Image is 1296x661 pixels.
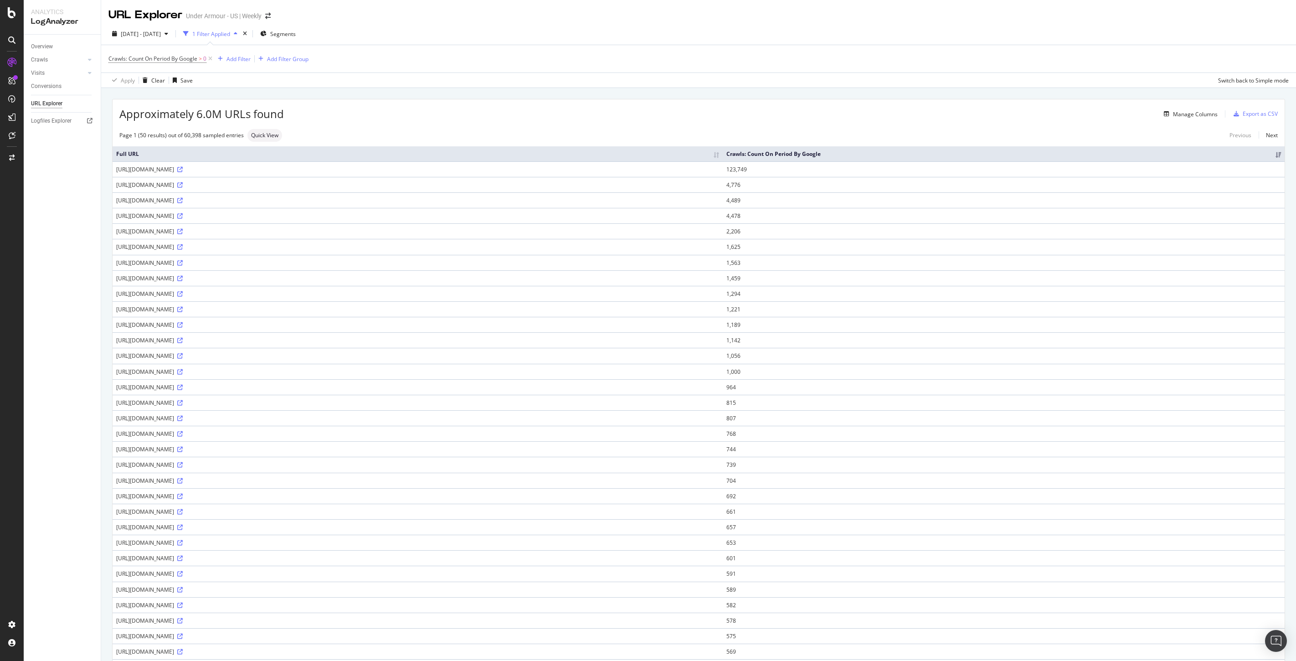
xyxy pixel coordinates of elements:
[723,613,1285,628] td: 578
[723,332,1285,348] td: 1,142
[31,42,53,52] div: Overview
[119,106,284,122] span: Approximately 6.0M URLs found
[116,430,719,438] div: [URL][DOMAIN_NAME]
[723,177,1285,192] td: 4,776
[251,133,278,138] span: Quick View
[723,270,1285,286] td: 1,459
[723,504,1285,519] td: 661
[247,129,282,142] div: neutral label
[723,192,1285,208] td: 4,489
[116,383,719,391] div: [URL][DOMAIN_NAME]
[116,227,719,235] div: [URL][DOMAIN_NAME]
[723,348,1285,363] td: 1,056
[723,582,1285,597] td: 589
[723,146,1285,161] th: Crawls: Count On Period By Google: activate to sort column ascending
[241,29,249,38] div: times
[723,239,1285,254] td: 1,625
[723,457,1285,472] td: 739
[121,30,161,38] span: [DATE] - [DATE]
[116,259,719,267] div: [URL][DOMAIN_NAME]
[180,26,241,41] button: 1 Filter Applied
[116,492,719,500] div: [URL][DOMAIN_NAME]
[31,82,62,91] div: Conversions
[723,519,1285,535] td: 657
[31,55,48,65] div: Crawls
[113,146,723,161] th: Full URL: activate to sort column ascending
[116,352,719,360] div: [URL][DOMAIN_NAME]
[723,426,1285,441] td: 768
[723,223,1285,239] td: 2,206
[31,99,94,108] a: URL Explorer
[1243,110,1278,118] div: Export as CSV
[116,445,719,453] div: [URL][DOMAIN_NAME]
[267,55,309,63] div: Add Filter Group
[31,116,94,126] a: Logfiles Explorer
[116,368,719,376] div: [URL][DOMAIN_NAME]
[723,395,1285,410] td: 815
[116,617,719,625] div: [URL][DOMAIN_NAME]
[116,648,719,656] div: [URL][DOMAIN_NAME]
[723,628,1285,644] td: 575
[108,7,182,23] div: URL Explorer
[116,243,719,251] div: [URL][DOMAIN_NAME]
[723,379,1285,395] td: 964
[723,644,1285,659] td: 569
[31,99,62,108] div: URL Explorer
[121,77,135,84] div: Apply
[199,55,202,62] span: >
[723,441,1285,457] td: 744
[1230,107,1278,121] button: Export as CSV
[203,52,206,65] span: 0
[31,68,45,78] div: Visits
[265,13,271,19] div: arrow-right-arrow-left
[186,11,262,21] div: Under Armour - US | Weekly
[116,305,719,313] div: [URL][DOMAIN_NAME]
[214,53,251,64] button: Add Filter
[116,165,719,173] div: [URL][DOMAIN_NAME]
[31,16,93,27] div: LogAnalyzer
[108,73,135,88] button: Apply
[116,554,719,562] div: [URL][DOMAIN_NAME]
[31,82,94,91] a: Conversions
[108,55,197,62] span: Crawls: Count On Period By Google
[226,55,251,63] div: Add Filter
[723,410,1285,426] td: 807
[723,161,1285,177] td: 123,749
[31,116,72,126] div: Logfiles Explorer
[723,255,1285,270] td: 1,563
[192,30,230,38] div: 1 Filter Applied
[116,290,719,298] div: [URL][DOMAIN_NAME]
[270,30,296,38] span: Segments
[116,477,719,485] div: [URL][DOMAIN_NAME]
[1259,129,1278,142] a: Next
[723,364,1285,379] td: 1,000
[723,208,1285,223] td: 4,478
[257,26,299,41] button: Segments
[723,488,1285,504] td: 692
[31,68,85,78] a: Visits
[116,539,719,547] div: [URL][DOMAIN_NAME]
[1160,108,1218,119] button: Manage Columns
[723,286,1285,301] td: 1,294
[116,321,719,329] div: [URL][DOMAIN_NAME]
[31,7,93,16] div: Analytics
[723,597,1285,613] td: 582
[116,336,719,344] div: [URL][DOMAIN_NAME]
[116,508,719,516] div: [URL][DOMAIN_NAME]
[723,301,1285,317] td: 1,221
[116,196,719,204] div: [URL][DOMAIN_NAME]
[180,77,193,84] div: Save
[116,570,719,578] div: [URL][DOMAIN_NAME]
[116,399,719,407] div: [URL][DOMAIN_NAME]
[723,566,1285,581] td: 591
[723,473,1285,488] td: 704
[139,73,165,88] button: Clear
[1265,630,1287,652] div: Open Intercom Messenger
[255,53,309,64] button: Add Filter Group
[116,212,719,220] div: [URL][DOMAIN_NAME]
[31,55,85,65] a: Crawls
[723,317,1285,332] td: 1,189
[116,632,719,640] div: [URL][DOMAIN_NAME]
[151,77,165,84] div: Clear
[116,601,719,609] div: [URL][DOMAIN_NAME]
